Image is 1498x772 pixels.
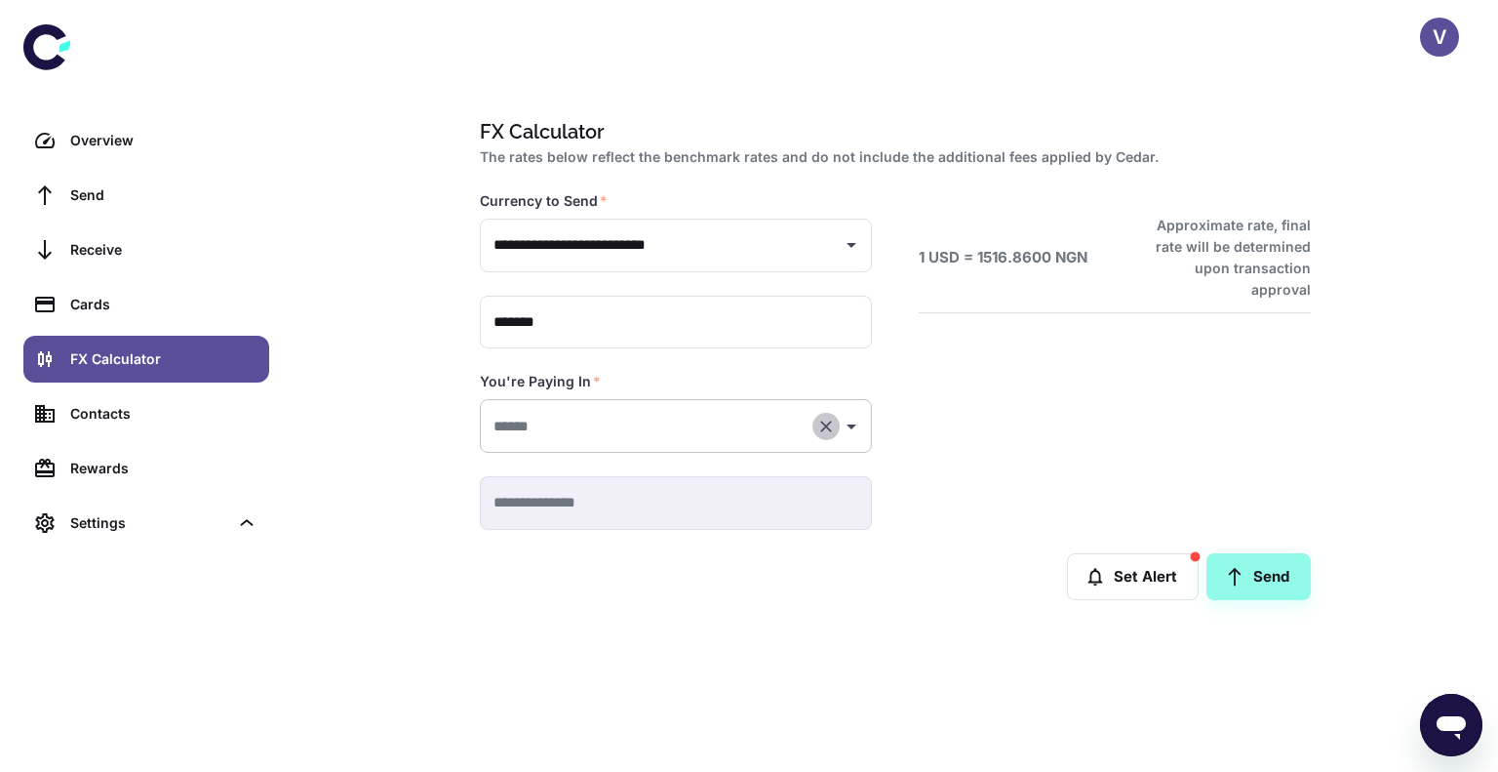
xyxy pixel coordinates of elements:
a: Cards [23,281,269,328]
div: FX Calculator [70,348,257,370]
label: Currency to Send [480,191,608,211]
div: Send [70,184,257,206]
button: V [1420,18,1459,57]
div: Contacts [70,403,257,425]
h6: 1 USD = 1516.8600 NGN [919,247,1087,269]
button: Open [838,413,865,440]
a: FX Calculator [23,336,269,383]
label: You're Paying In [480,372,601,391]
div: Rewards [70,458,257,479]
a: Contacts [23,390,269,437]
a: Receive [23,226,269,273]
h6: Approximate rate, final rate will be determined upon transaction approval [1134,215,1311,301]
iframe: Button to launch messaging window [1420,694,1482,756]
a: Rewards [23,445,269,492]
div: Receive [70,239,257,261]
div: Settings [70,512,228,534]
a: Send [23,172,269,219]
div: Overview [70,130,257,151]
button: Clear [812,413,840,440]
div: Cards [70,294,257,315]
div: Settings [23,500,269,547]
a: Overview [23,117,269,164]
button: Set Alert [1067,553,1199,600]
button: Open [838,231,865,259]
a: Send [1206,553,1311,600]
h1: FX Calculator [480,117,1303,146]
